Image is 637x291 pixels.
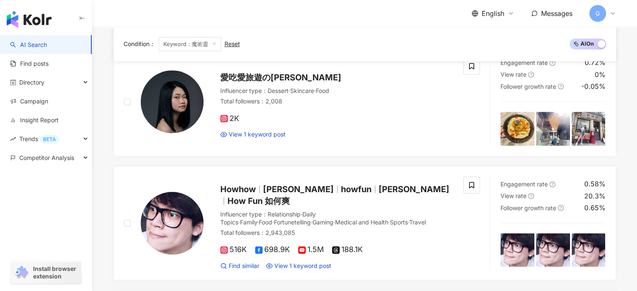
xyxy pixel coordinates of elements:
[572,233,606,267] img: post-image
[238,219,240,226] span: ·
[220,97,454,106] div: Total followers ： 2,008
[220,245,247,254] span: 516K
[220,72,341,82] span: 愛吃愛旅遊の[PERSON_NAME]
[584,191,606,201] div: 20.3%
[13,266,29,279] img: chrome extension
[549,181,555,187] span: question-circle
[311,219,312,226] span: ·
[333,219,335,226] span: ·
[332,245,363,254] span: 188.1K
[541,9,573,18] span: Messages
[40,135,59,144] div: BETA
[390,219,408,226] span: Sports
[500,204,556,211] span: Follower growth rate
[341,184,371,194] span: howfun
[255,245,290,254] span: 698.9K
[220,114,239,123] span: 2K
[33,265,79,280] span: Install browser extension
[558,205,564,211] span: question-circle
[220,262,259,270] a: Find similar
[10,136,16,142] span: rise
[500,71,526,78] span: View rate
[220,87,454,95] div: Influencer type ：
[11,261,81,284] a: chrome extensionInstall browser extension
[266,262,331,270] a: View 1 keyword post
[584,179,606,188] div: 0.58%
[274,262,331,270] span: View 1 keyword post
[585,58,606,67] div: 0.72%
[290,87,314,94] span: Skincare
[10,97,48,106] a: Campaign
[229,262,259,270] span: Find similar
[10,116,59,124] a: Insight Report
[7,11,52,28] img: logo
[272,219,274,226] span: ·
[10,41,47,49] a: searchAI Search
[312,219,333,226] span: Gaming
[500,233,534,267] img: post-image
[596,9,600,18] span: G
[581,82,606,91] div: -0.05%
[301,211,302,218] span: ·
[500,59,548,66] span: Engagement rate
[220,229,454,237] div: Total followers ： 2,943,085
[224,41,240,47] div: Reset
[124,40,155,47] span: Condition ：
[408,219,409,226] span: ·
[289,87,290,94] span: ·
[19,148,74,167] span: Competitor Analysis
[528,72,534,77] span: question-circle
[500,192,526,199] span: View rate
[268,87,289,94] span: Dessert
[584,203,606,212] div: 0.65%
[379,184,449,194] span: [PERSON_NAME]
[19,73,44,92] span: Directory
[595,70,606,79] div: 0%
[314,87,316,94] span: ·
[220,184,256,194] span: Howhow
[10,59,49,68] a: Find posts
[316,87,329,94] span: Food
[500,112,534,146] img: post-image
[536,112,570,146] img: post-image
[257,219,259,226] span: ·
[141,70,204,133] img: KOL Avatar
[268,211,301,218] span: Relationship
[220,210,454,227] div: Influencer type ：
[220,130,286,139] a: View 1 keyword post
[409,219,426,226] span: Travel
[536,233,570,267] img: post-image
[500,83,556,90] span: Follower growth rate
[500,180,548,188] span: Engagement rate
[528,193,534,199] span: question-circle
[482,9,504,18] span: English
[113,166,616,281] a: KOL AvatarHowhow[PERSON_NAME]howfun[PERSON_NAME]How Fun 如何爽Influencer type：Relationship·Daily Top...
[227,196,290,206] span: How Fun 如何爽
[240,219,257,226] span: Family
[549,60,555,66] span: question-circle
[388,219,390,226] span: ·
[159,37,221,51] span: Keyword：魔術靈
[298,245,324,254] span: 1.5M
[141,192,204,255] img: KOL Avatar
[263,184,334,194] span: [PERSON_NAME]
[335,219,388,226] span: Medical and Health
[274,219,311,226] span: Fortunetelling
[572,112,606,146] img: post-image
[558,83,564,89] span: question-circle
[229,130,286,139] span: View 1 keyword post
[113,47,616,156] a: KOL Avatar愛吃愛旅遊の[PERSON_NAME]Influencer type：Dessert·Skincare·FoodTotal followers：2,0082KView 1 k...
[19,129,59,148] span: Trends
[259,219,272,226] span: Food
